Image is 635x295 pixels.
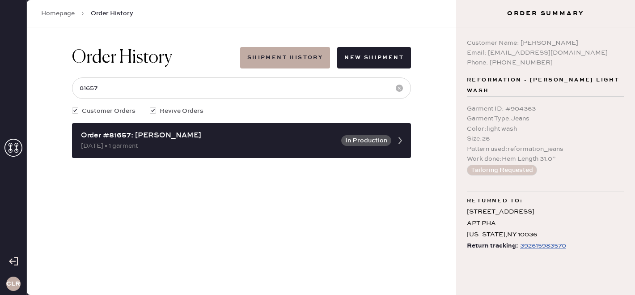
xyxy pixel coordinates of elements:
[82,106,135,116] span: Customer Orders
[467,134,624,144] div: Size : 26
[467,196,523,206] span: Returned to:
[467,144,624,154] div: Pattern used : reformation_jeans
[467,154,624,164] div: Work done : Hem Length 31.0”
[593,255,631,293] iframe: To enrich screen reader interactions, please activate Accessibility in Grammarly extension settings
[81,141,336,151] div: [DATE] • 1 garment
[467,240,518,252] span: Return tracking:
[72,77,411,99] input: Search by order number, customer name, email or phone number
[72,47,172,68] h1: Order History
[6,281,20,287] h3: CLR
[341,135,391,146] button: In Production
[91,9,133,18] span: Order History
[467,48,624,58] div: Email: [EMAIL_ADDRESS][DOMAIN_NAME]
[467,38,624,48] div: Customer Name: [PERSON_NAME]
[467,58,624,68] div: Phone: [PHONE_NUMBER]
[467,104,624,114] div: Garment ID : # 904363
[81,130,336,141] div: Order #81657: [PERSON_NAME]
[467,75,624,96] span: Reformation - [PERSON_NAME] light wash
[41,9,75,18] a: Homepage
[467,165,537,175] button: Tailoring Requested
[467,206,624,240] div: [STREET_ADDRESS] APT PHA [US_STATE] , NY 10036
[520,240,566,251] div: https://www.fedex.com/apps/fedextrack/?tracknumbers=392615983570&cntry_code=US
[467,124,624,134] div: Color : light wash
[337,47,411,68] button: New Shipment
[518,240,566,252] a: 392615983570
[467,114,624,124] div: Garment Type : Jeans
[240,47,330,68] button: Shipment History
[160,106,203,116] span: Revive Orders
[456,9,635,18] h3: Order Summary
